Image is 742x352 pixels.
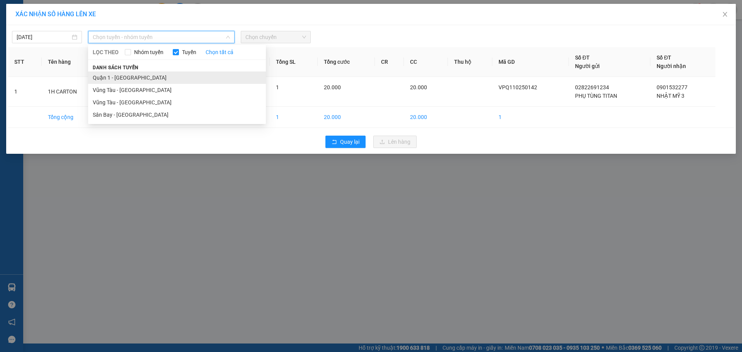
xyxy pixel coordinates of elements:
span: Người nhận [657,63,686,69]
span: 20.000 [410,84,427,90]
span: down [226,35,230,39]
div: NHẬT MỸ 3 [90,34,153,44]
div: VP 36 [PERSON_NAME] - Bà Rịa [90,7,153,34]
span: Nhận: [90,7,109,15]
span: Chọn chuyến [245,31,306,43]
li: Sân Bay - [GEOGRAPHIC_DATA] [88,109,266,121]
th: Tên hàng [42,47,104,77]
th: CC [404,47,448,77]
span: rollback [332,139,337,145]
input: 14/10/2025 [17,33,70,41]
td: 1 [8,77,42,107]
a: Chọn tất cả [206,48,233,56]
span: XÁC NHẬN SỐ HÀNG LÊN XE [15,10,96,18]
div: VP 18 [PERSON_NAME][GEOGRAPHIC_DATA] - [GEOGRAPHIC_DATA] [7,7,85,53]
td: 1 [492,107,569,128]
span: Nhóm tuyến [131,48,167,56]
th: Tổng cước [318,47,375,77]
button: Close [714,4,736,26]
li: Vũng Tàu - [GEOGRAPHIC_DATA] [88,96,266,109]
li: Quận 1 - [GEOGRAPHIC_DATA] [88,71,266,84]
td: Tổng cộng [42,107,104,128]
button: rollbackQuay lại [325,136,366,148]
span: Chọn tuyến - nhóm tuyến [93,31,230,43]
td: 1H CARTON [42,77,104,107]
div: 0901532277 [90,44,153,54]
th: STT [8,47,42,77]
span: 1 [276,84,279,90]
span: Số ĐT [657,54,671,61]
th: Thu hộ [448,47,492,77]
button: uploadLên hàng [373,136,417,148]
td: 20.000 [404,107,448,128]
li: Vũng Tàu - [GEOGRAPHIC_DATA] [88,84,266,96]
span: Quay lại [340,138,359,146]
th: Mã GD [492,47,569,77]
span: NHẬT MỸ 3 [657,93,684,99]
th: Tổng SL [270,47,318,77]
td: 1 [270,107,318,128]
span: VPQ110250142 [499,84,537,90]
span: Danh sách tuyến [88,64,143,71]
span: Số ĐT [575,54,590,61]
td: 20.000 [318,107,375,128]
span: Người gửi [575,63,600,69]
span: PHỤ TÙNG TITAN [575,93,617,99]
span: 20.000 [324,84,341,90]
span: Tuyến [179,48,199,56]
span: Gửi: [7,7,19,15]
div: PHỤ TÙNG TITAN [7,53,85,62]
span: 0901532277 [657,84,688,90]
th: CR [375,47,404,77]
span: 02822691234 [575,84,609,90]
span: LỌC THEO [93,48,119,56]
span: close [722,11,728,17]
